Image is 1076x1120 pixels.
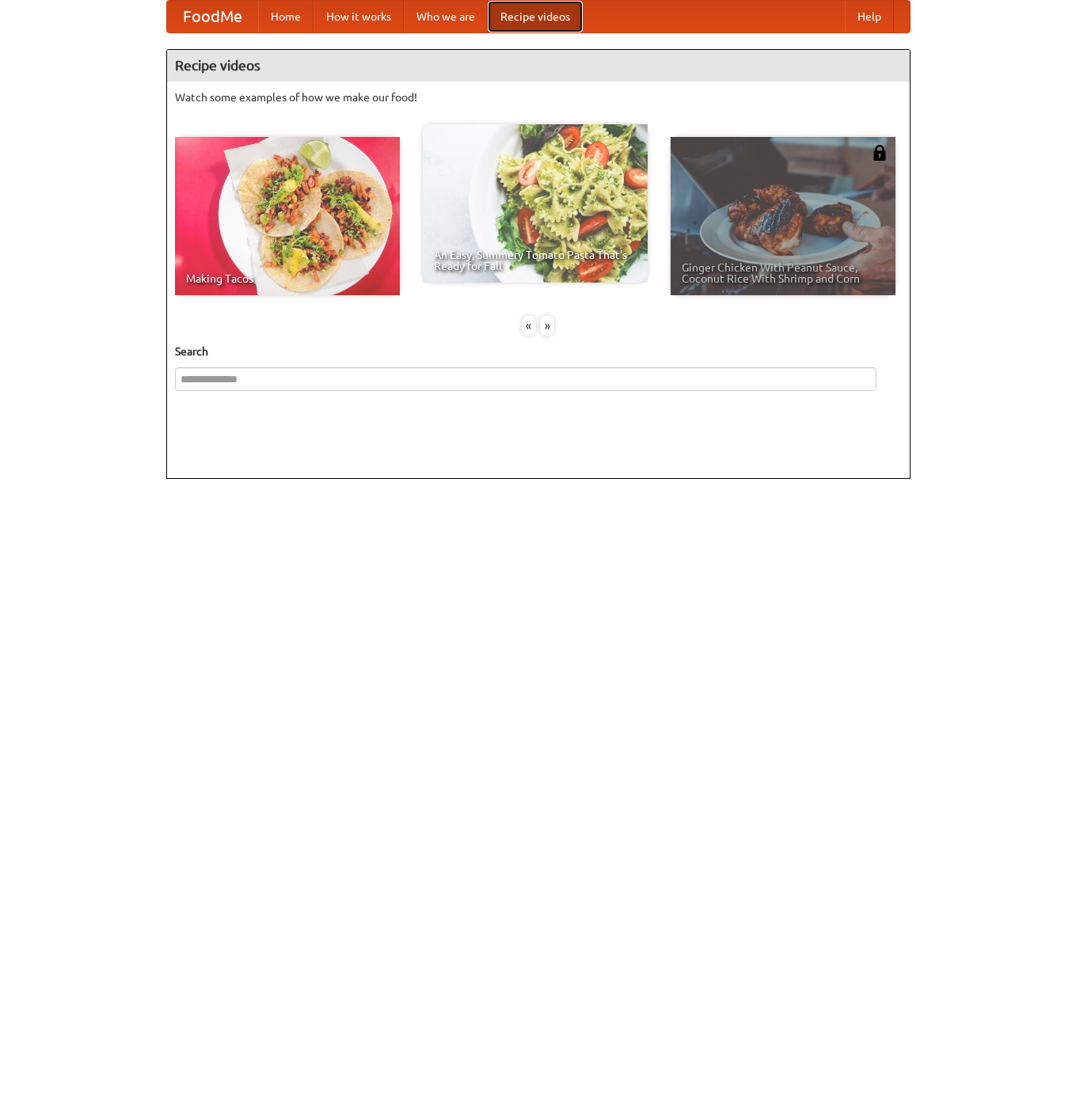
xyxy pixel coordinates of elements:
p: Watch some examples of how we make our food! [175,89,902,105]
img: 483408.png [872,145,888,161]
a: Recipe videos [488,1,583,32]
a: Making Tacos [175,137,400,295]
a: Home [258,1,314,32]
div: « [522,316,536,336]
div: » [540,316,554,336]
h5: Search [175,344,902,359]
a: FoodMe [167,1,258,32]
h4: Recipe videos [167,50,910,82]
a: Who we are [404,1,488,32]
a: Help [845,1,894,32]
a: How it works [314,1,404,32]
span: An Easy, Summery Tomato Pasta That's Ready for Fall [434,249,637,271]
span: Making Tacos [186,273,389,284]
a: An Easy, Summery Tomato Pasta That's Ready for Fall [423,124,648,283]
